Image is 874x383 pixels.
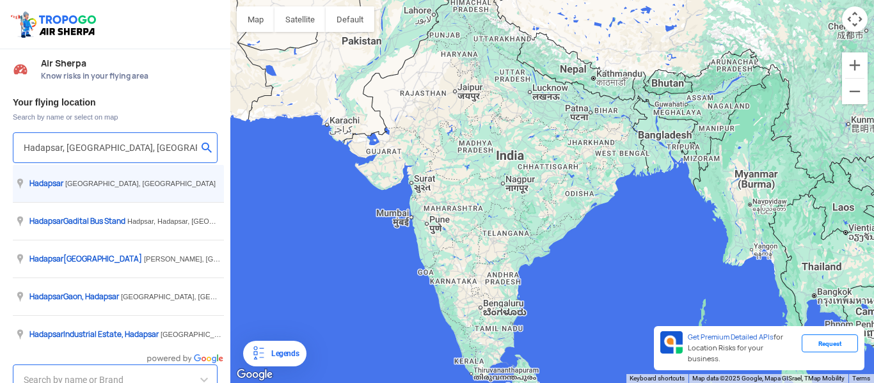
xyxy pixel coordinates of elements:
span: Hadapsar [29,216,63,226]
a: Terms [852,375,870,382]
input: Search your flying location [24,140,197,155]
span: Hadapsar [29,254,63,264]
span: Air Sherpa [41,58,218,68]
span: [GEOGRAPHIC_DATA] [29,254,144,264]
span: Search by name or select on map [13,112,218,122]
button: Map camera controls [842,6,868,32]
span: Hadapsar [29,292,63,302]
img: Premium APIs [660,331,683,354]
img: Legends [251,346,266,361]
span: [GEOGRAPHIC_DATA], [GEOGRAPHIC_DATA] [121,293,271,301]
img: Risk Scores [13,61,28,77]
span: Gadital Bus Stand [29,216,127,226]
span: [GEOGRAPHIC_DATA], [GEOGRAPHIC_DATA] [161,331,311,338]
span: Hadapsar [29,178,63,189]
span: [GEOGRAPHIC_DATA], [GEOGRAPHIC_DATA] [65,180,216,187]
button: Show street map [237,6,274,32]
span: Hadpsar, Hadapsar, [GEOGRAPHIC_DATA], [GEOGRAPHIC_DATA] [127,217,342,225]
span: [PERSON_NAME], [GEOGRAPHIC_DATA], [GEOGRAPHIC_DATA], [GEOGRAPHIC_DATA] [144,255,433,263]
img: ic_tgdronemaps.svg [10,10,100,39]
a: Open this area in Google Maps (opens a new window) [234,366,276,383]
div: for Location Risks for your business. [683,331,802,365]
span: Hadapsar [29,329,63,340]
h3: Your flying location [13,98,218,107]
button: Zoom out [842,79,868,104]
img: Google [234,366,276,383]
span: Know risks in your flying area [41,71,218,81]
button: Show satellite imagery [274,6,326,32]
button: Keyboard shortcuts [630,374,685,383]
span: Industrial Estate, Hadapsar [29,329,161,340]
div: Request [802,334,858,352]
span: Gaon, Hadapsar [29,292,121,302]
span: Get Premium Detailed APIs [688,332,774,341]
button: Zoom in [842,52,868,78]
div: Legends [266,346,299,361]
span: Map data ©2025 Google, Mapa GISrael, TMap Mobility [692,375,845,382]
